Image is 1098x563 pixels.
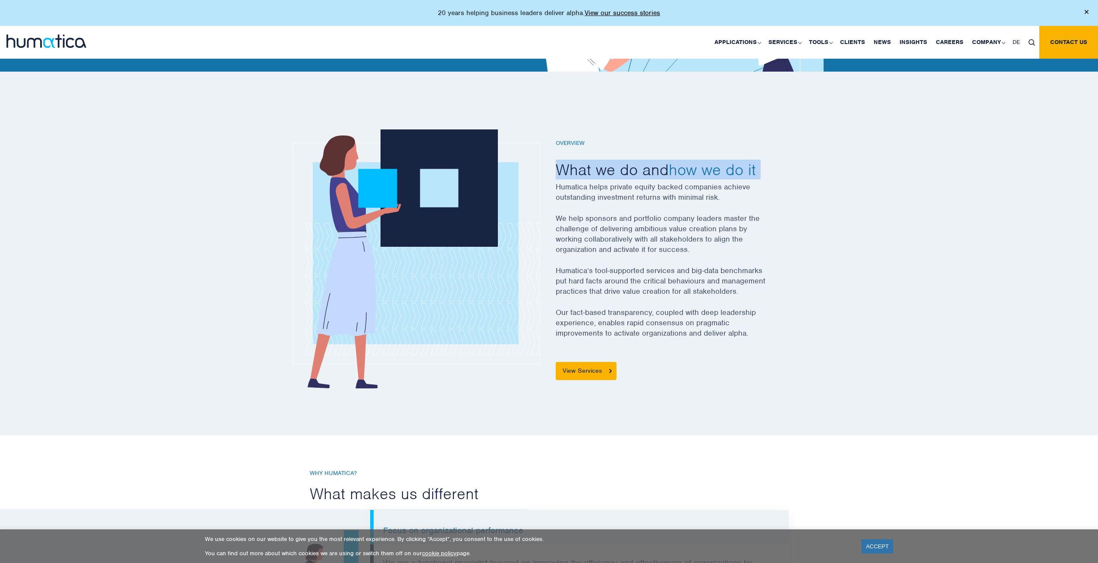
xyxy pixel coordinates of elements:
a: Applications [710,26,764,59]
h2: What makes us different [310,484,789,503]
a: View our success stories [585,9,660,17]
a: Insights [895,26,931,59]
a: DE [1008,26,1024,59]
a: News [869,26,895,59]
p: Our fact-based transparency, coupled with deep leadership experience, enables rapid consensus on ... [556,307,789,349]
p: We use cookies on our website to give you the most relevant experience. By clicking “Accept”, you... [205,535,851,543]
h2: What we do and [556,160,789,179]
a: Tools [805,26,836,59]
p: You can find out more about which cookies we are using or switch them off on our page. [205,550,851,557]
p: We help sponsors and portfolio company leaders master the challenge of delivering ambitious value... [556,213,789,265]
a: Clients [836,26,869,59]
p: 20 years helping business leaders deliver alpha. [438,9,660,17]
img: logo [6,35,86,48]
p: Humatica’s tool-supported services and big-data benchmarks put hard facts around the critical beh... [556,265,789,307]
a: cookie policy [422,550,456,557]
span: DE [1013,38,1020,46]
h6: Why Humatica? [310,470,789,477]
a: View Services [556,362,617,380]
p: Humatica helps private equity backed companies achieve outstanding investment returns with minima... [556,182,789,213]
img: search_icon [1029,39,1035,46]
li: Focus on organizational performance [370,510,789,544]
a: Company [968,26,1008,59]
a: Services [764,26,805,59]
a: ACCEPT [862,539,893,554]
a: Contact us [1039,26,1098,59]
span: how we do it [669,160,756,179]
a: Careers [931,26,968,59]
h6: Overview [556,140,789,147]
img: Meet the Team [609,369,612,373]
